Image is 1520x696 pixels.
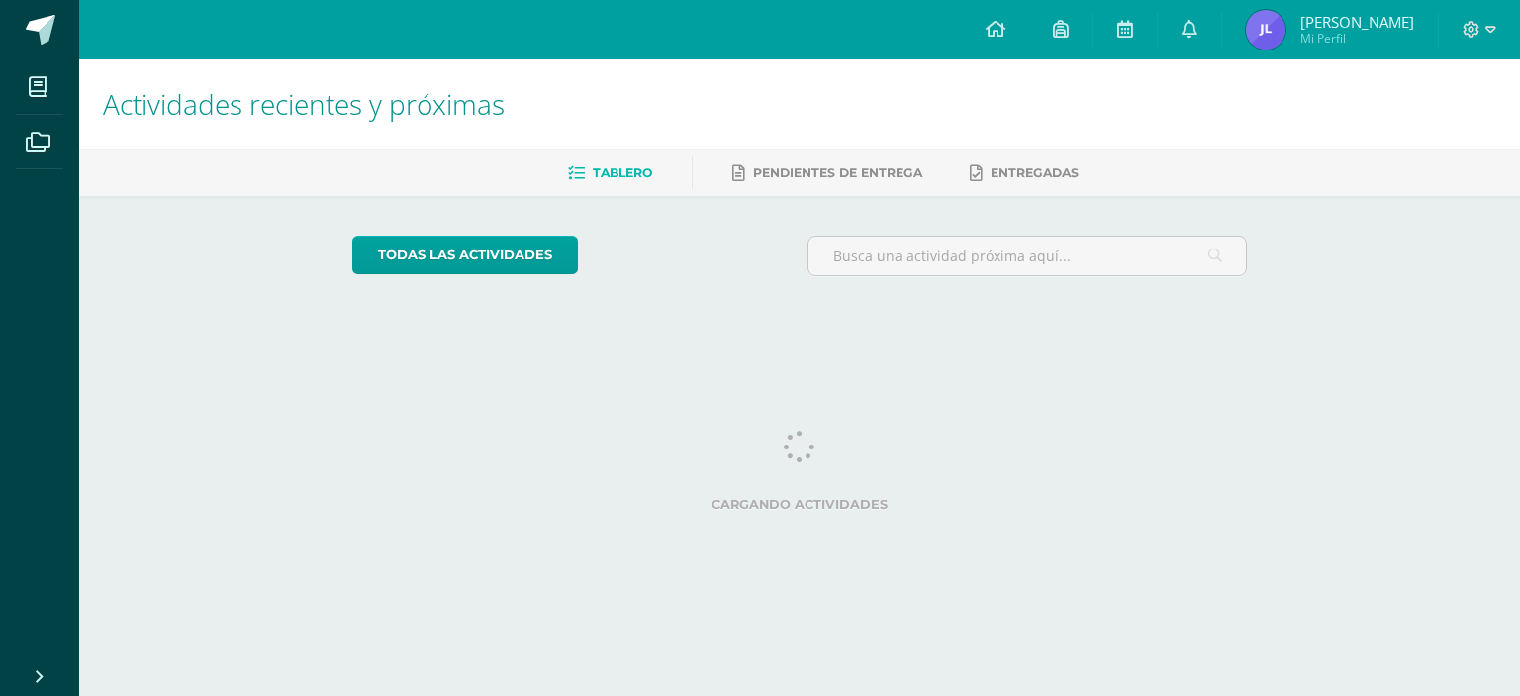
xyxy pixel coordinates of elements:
[1246,10,1285,50] img: c8171e3a580fd0c6cc38c83da421ba74.png
[352,236,578,274] a: todas las Actividades
[1300,12,1414,32] span: [PERSON_NAME]
[808,237,1247,275] input: Busca una actividad próxima aquí...
[568,157,652,189] a: Tablero
[753,165,922,180] span: Pendientes de entrega
[970,157,1079,189] a: Entregadas
[1300,30,1414,47] span: Mi Perfil
[352,497,1248,512] label: Cargando actividades
[103,85,505,123] span: Actividades recientes y próximas
[593,165,652,180] span: Tablero
[991,165,1079,180] span: Entregadas
[732,157,922,189] a: Pendientes de entrega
